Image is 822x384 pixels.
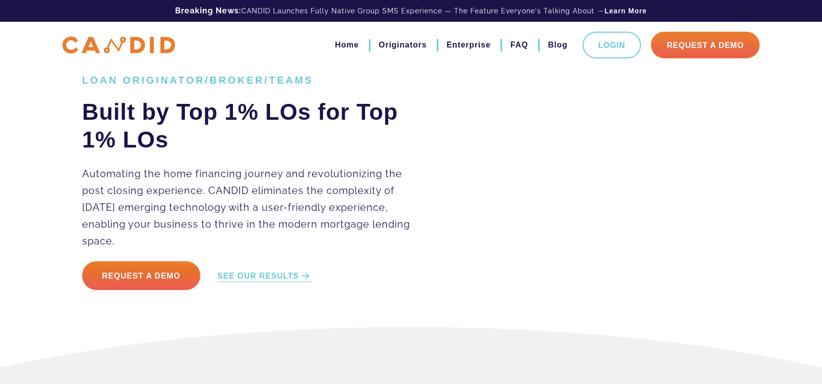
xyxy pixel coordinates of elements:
[651,32,760,58] a: Request A Demo
[583,32,641,58] a: Login
[548,37,568,53] a: Blog
[447,37,491,53] a: Enterprise
[604,6,646,16] a: Learn More
[82,165,425,249] p: Automating the home financing journey and revolutionizing the post closing experience. CANDID eli...
[82,98,425,153] h2: Built by Top 1% LOs for Top 1% LOs
[218,271,312,282] a: SEE OUR RESULTS
[62,37,175,54] img: CANDID APP
[510,37,528,53] a: FAQ
[335,37,359,53] a: Home
[379,37,427,53] a: Originators
[82,74,425,86] h1: LOAN ORIGINATOR/BROKER/TEAMS
[175,6,241,15] b: Breaking News:
[82,261,200,290] a: Request a Demo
